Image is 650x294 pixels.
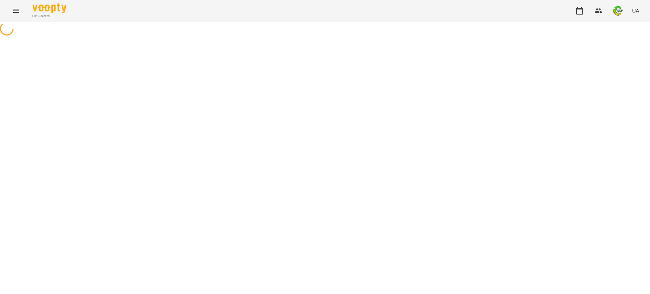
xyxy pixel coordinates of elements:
span: UA [632,7,639,14]
img: 745b941a821a4db5d46b869edb22b833.png [613,6,623,16]
button: UA [629,4,642,17]
img: Voopty Logo [32,3,66,13]
span: For Business [32,14,66,18]
button: Menu [8,3,24,19]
